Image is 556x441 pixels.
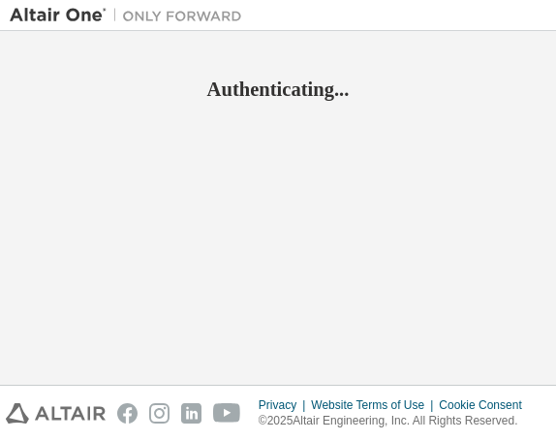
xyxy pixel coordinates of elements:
[149,403,170,424] img: instagram.svg
[439,397,533,413] div: Cookie Consent
[10,77,546,102] h2: Authenticating...
[181,403,201,424] img: linkedin.svg
[6,403,106,424] img: altair_logo.svg
[259,397,311,413] div: Privacy
[259,413,534,429] p: © 2025 Altair Engineering, Inc. All Rights Reserved.
[10,6,252,25] img: Altair One
[117,403,138,424] img: facebook.svg
[311,397,439,413] div: Website Terms of Use
[213,403,241,424] img: youtube.svg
